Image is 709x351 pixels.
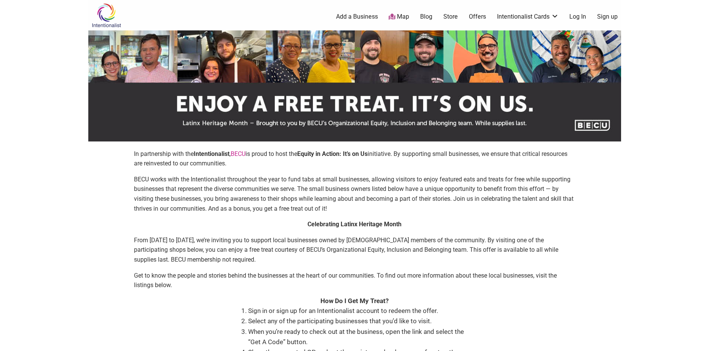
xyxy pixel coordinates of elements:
a: BECU [231,150,245,157]
a: Add a Business [336,13,378,21]
strong: Equity in Action: It’s on Us [297,150,368,157]
strong: How Do I Get My Treat? [320,297,389,305]
img: Intentionalist [88,3,124,28]
p: In partnership with the , is proud to host the initiative. By supporting small businesses, we ens... [134,149,575,168]
a: Blog [420,13,432,21]
strong: Intentionalist [194,150,229,157]
a: Log In [569,13,586,21]
p: Get to know the people and stories behind the businesses at the heart of our communities. To find... [134,271,575,290]
a: Offers [469,13,486,21]
p: BECU works with the Intentionalist throughout the year to fund tabs at small businesses, allowing... [134,175,575,213]
img: sponsor logo [88,30,621,141]
li: Sign in or sign up for an Intentionalist account to redeem the offer. [248,306,469,316]
a: Sign up [597,13,618,21]
p: From [DATE] to [DATE], we’re inviting you to support local businesses owned by [DEMOGRAPHIC_DATA]... [134,235,575,265]
li: When you’re ready to check out at the business, open the link and select the “Get A Code” button. [248,327,469,347]
a: Intentionalist Cards [497,13,559,21]
a: Map [389,13,409,21]
a: Store [443,13,458,21]
strong: Celebrating Latinx Heritage Month [307,221,402,228]
li: Select any of the participating businesses that you’d like to visit. [248,316,469,326]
